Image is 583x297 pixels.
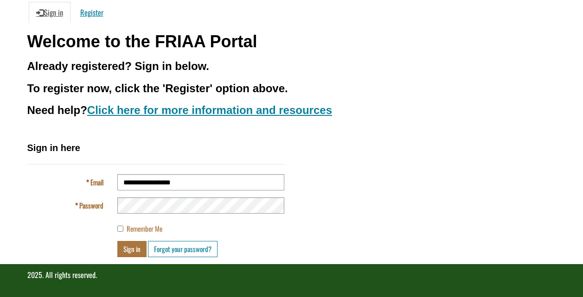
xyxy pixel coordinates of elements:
h3: To register now, click the 'Register' option above. [27,82,556,95]
h1: Welcome to the FRIAA Portal [27,32,556,51]
span: . All rights reserved. [42,269,97,280]
span: Sign in here [27,143,80,153]
a: Register [73,2,111,23]
a: Sign in [29,2,70,23]
a: Forgot your password? [148,241,218,257]
input: Remember Me [117,226,123,232]
h3: Need help? [27,104,556,116]
h3: Already registered? Sign in below. [27,60,556,72]
button: Sign in [117,241,147,257]
a: Click here for more information and resources [87,104,332,116]
span: Remember Me [127,223,162,234]
span: Password [79,200,103,210]
span: Email [90,177,103,187]
p: 2025 [27,270,556,280]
